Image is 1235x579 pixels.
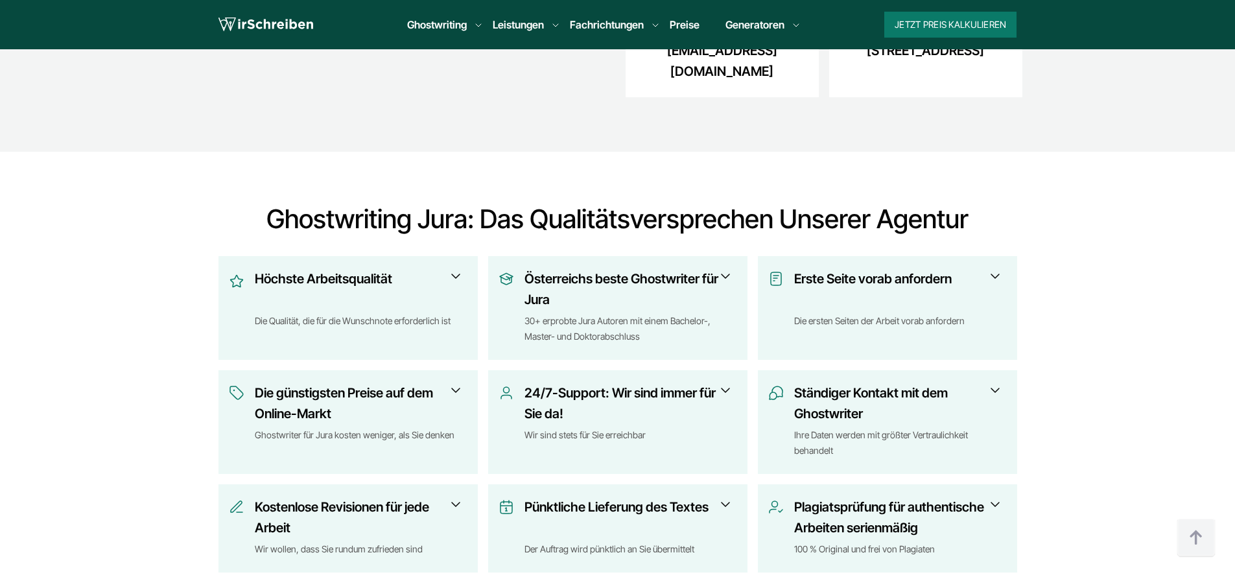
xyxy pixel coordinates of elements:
[255,427,467,458] div: Ghostwriter für Jura kosten weniger, als Sie denken
[884,12,1017,38] button: Jetzt Preis kalkulieren
[794,313,1007,344] div: Die ersten Seiten der Arbeit vorab anfordern
[524,427,737,458] div: Wir sind stets für Sie erreichbar
[794,497,998,538] h3: Plagiatsprüfung für authentische Arbeiten serienmäßig
[1177,519,1216,558] img: button top
[229,385,244,401] img: Die günstigsten Preise auf dem Online-Markt
[499,499,514,515] img: Pünktliche Lieferung des Textes
[768,499,784,515] img: Plagiatsprüfung für authentische Arbeiten serienmäßig
[524,383,729,424] h3: 24/7-Support: Wir sind immer für Sie da!
[255,313,467,344] div: Die Qualität, die für die Wunschnote erforderlich ist
[670,18,700,31] a: Preise
[794,268,998,310] h3: Erste Seite vorab anfordern
[229,499,244,515] img: Kostenlose Revisionen für jede Arbeit
[493,17,544,32] a: Leistungen
[229,271,244,292] img: Höchste Arbeitsqualität
[255,383,459,424] h3: Die günstigsten Preise auf dem Online-Markt
[644,40,800,82] a: [EMAIL_ADDRESS][DOMAIN_NAME]
[255,497,459,538] h3: Kostenlose Revisionen für jede Arbeit
[768,271,784,287] img: Erste Seite vorab anfordern
[867,40,984,61] a: [STREET_ADDRESS]
[407,17,467,32] a: Ghostwriting
[499,271,514,287] img: Österreichs beste Ghostwriter für Jura
[255,541,467,557] div: Wir wollen, dass Sie rundum zufrieden sind
[255,268,459,310] h3: Höchste Arbeitsqualität
[524,497,729,538] h3: Pünktliche Lieferung des Textes
[794,427,1007,458] div: Ihre Daten werden mit größter Vertraulichkeit behandelt
[794,541,1007,557] div: 100 % Original und frei von Plagiaten
[524,268,729,310] h3: Österreichs beste Ghostwriter für Jura
[524,313,737,344] div: 30+ erprobte Jura Autoren mit einem Bachelor-, Master- und Doktorabschluss
[499,385,514,401] img: 24/7-Support: Wir sind immer für Sie da!
[725,17,784,32] a: Generatoren
[218,15,313,34] img: logo wirschreiben
[570,17,644,32] a: Fachrichtungen
[524,541,737,557] div: Der Auftrag wird pünktlich an Sie übermittelt
[794,383,998,424] h3: Ständiger Kontakt mit dem Ghostwriter
[213,204,1022,235] h2: Ghostwriting Jura: Das Qualitätsversprechen unserer Agentur
[768,385,784,401] img: Ständiger Kontakt mit dem Ghostwriter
